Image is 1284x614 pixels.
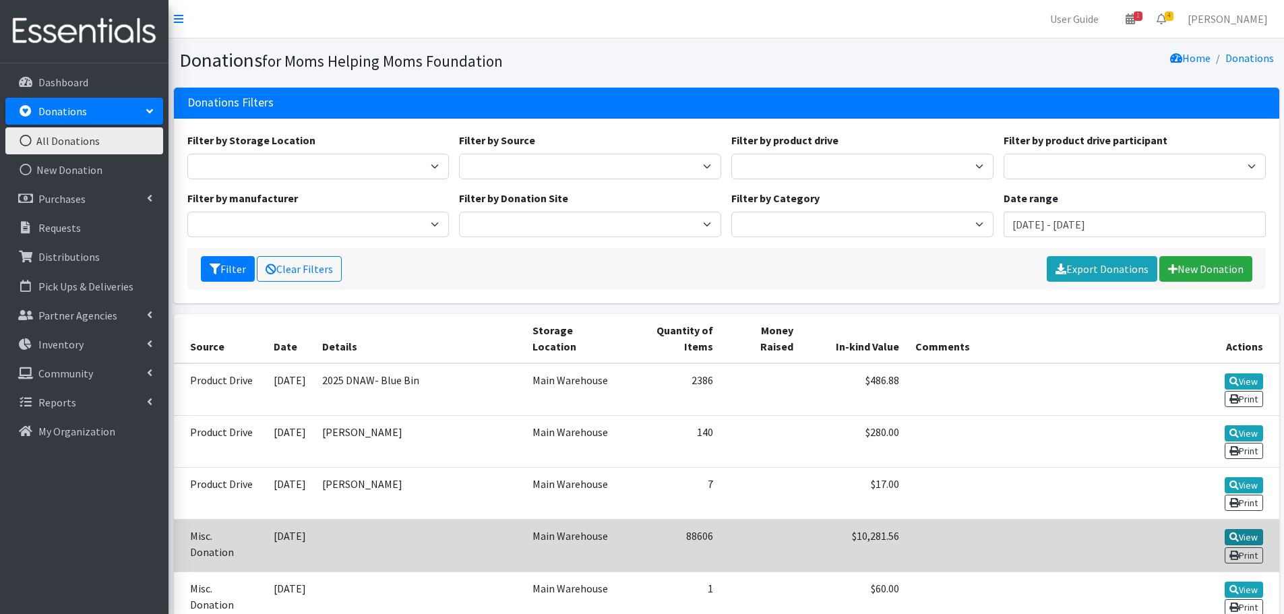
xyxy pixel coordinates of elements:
[187,96,274,110] h3: Donations Filters
[38,367,93,380] p: Community
[524,468,623,520] td: Main Warehouse
[1225,51,1274,65] a: Donations
[314,363,524,416] td: 2025 DNAW- Blue Bin
[1004,212,1266,237] input: January 1, 2011 - December 31, 2011
[5,69,163,96] a: Dashboard
[187,132,315,148] label: Filter by Storage Location
[5,127,163,154] a: All Donations
[1004,190,1058,206] label: Date range
[38,396,76,409] p: Reports
[459,190,568,206] label: Filter by Donation Site
[38,104,87,118] p: Donations
[266,415,314,467] td: [DATE]
[179,49,722,72] h1: Donations
[801,314,908,363] th: In-kind Value
[524,363,623,416] td: Main Warehouse
[1047,256,1157,282] a: Export Donations
[266,363,314,416] td: [DATE]
[1039,5,1109,32] a: User Guide
[1115,5,1146,32] a: 1
[266,314,314,363] th: Date
[623,415,721,467] td: 140
[1225,477,1263,493] a: View
[1146,5,1177,32] a: 4
[1170,51,1211,65] a: Home
[1134,11,1142,21] span: 1
[5,302,163,329] a: Partner Agencies
[801,415,908,467] td: $280.00
[1177,5,1279,32] a: [PERSON_NAME]
[1225,391,1263,407] a: Print
[38,75,88,89] p: Dashboard
[459,132,535,148] label: Filter by Source
[1225,495,1263,511] a: Print
[314,314,524,363] th: Details
[38,280,133,293] p: Pick Ups & Deliveries
[1225,425,1263,441] a: View
[201,256,255,282] button: Filter
[1159,256,1252,282] a: New Donation
[524,520,623,572] td: Main Warehouse
[623,468,721,520] td: 7
[1225,547,1263,563] a: Print
[262,51,503,71] small: for Moms Helping Moms Foundation
[5,185,163,212] a: Purchases
[623,520,721,572] td: 88606
[174,520,266,572] td: Misc. Donation
[623,363,721,416] td: 2386
[721,314,801,363] th: Money Raised
[5,98,163,125] a: Donations
[1004,132,1167,148] label: Filter by product drive participant
[266,468,314,520] td: [DATE]
[801,520,908,572] td: $10,281.56
[314,415,524,467] td: [PERSON_NAME]
[5,243,163,270] a: Distributions
[801,363,908,416] td: $486.88
[5,418,163,445] a: My Organization
[731,190,820,206] label: Filter by Category
[5,273,163,300] a: Pick Ups & Deliveries
[1225,443,1263,459] a: Print
[5,331,163,358] a: Inventory
[1165,11,1173,21] span: 4
[1181,314,1279,363] th: Actions
[5,9,163,54] img: HumanEssentials
[174,314,266,363] th: Source
[1225,373,1263,390] a: View
[5,156,163,183] a: New Donation
[257,256,342,282] a: Clear Filters
[38,338,84,351] p: Inventory
[801,468,908,520] td: $17.00
[174,415,266,467] td: Product Drive
[524,314,623,363] th: Storage Location
[1225,582,1263,598] a: View
[907,314,1181,363] th: Comments
[314,468,524,520] td: [PERSON_NAME]
[5,360,163,387] a: Community
[38,221,81,235] p: Requests
[38,250,100,264] p: Distributions
[623,314,721,363] th: Quantity of Items
[187,190,298,206] label: Filter by manufacturer
[38,425,115,438] p: My Organization
[524,415,623,467] td: Main Warehouse
[266,520,314,572] td: [DATE]
[1225,529,1263,545] a: View
[174,468,266,520] td: Product Drive
[731,132,838,148] label: Filter by product drive
[174,363,266,416] td: Product Drive
[38,192,86,206] p: Purchases
[5,214,163,241] a: Requests
[5,389,163,416] a: Reports
[38,309,117,322] p: Partner Agencies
